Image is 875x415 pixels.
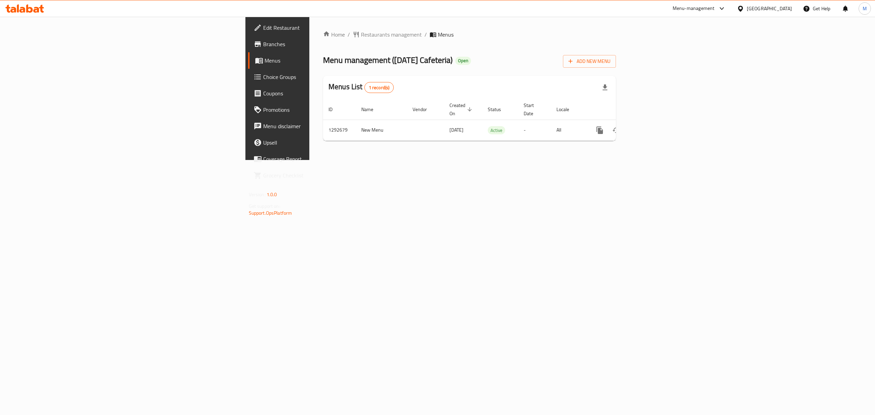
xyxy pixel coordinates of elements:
span: Upsell [263,138,386,147]
a: Edit Restaurant [248,19,392,36]
span: M [863,5,867,12]
span: Grocery Checklist [263,171,386,179]
span: [DATE] [449,125,463,134]
span: Coverage Report [263,155,386,163]
td: - [518,120,551,140]
span: Edit Restaurant [263,24,386,32]
span: 1 record(s) [365,84,394,91]
a: Menu disclaimer [248,118,392,134]
span: Coupons [263,89,386,97]
a: Coverage Report [248,151,392,167]
a: Grocery Checklist [248,167,392,184]
span: Version: [249,190,266,199]
button: more [592,122,608,138]
span: 1.0.0 [267,190,277,199]
div: Menu-management [673,4,715,13]
span: Promotions [263,106,386,114]
a: Branches [248,36,392,52]
td: All [551,120,586,140]
table: enhanced table [323,99,663,141]
li: / [425,30,427,39]
span: Active [488,126,505,134]
span: Choice Groups [263,73,386,81]
a: Choice Groups [248,69,392,85]
span: Menus [438,30,454,39]
div: Export file [597,79,613,96]
th: Actions [586,99,663,120]
span: Name [361,105,382,113]
span: Status [488,105,510,113]
div: [GEOGRAPHIC_DATA] [747,5,792,12]
button: Add New Menu [563,55,616,68]
span: Menu disclaimer [263,122,386,130]
a: Menus [248,52,392,69]
nav: breadcrumb [323,30,616,39]
span: Menus [265,56,386,65]
h2: Menus List [328,82,394,93]
span: Start Date [524,101,543,118]
a: Coupons [248,85,392,102]
span: Branches [263,40,386,48]
span: ID [328,105,341,113]
div: Open [455,57,471,65]
div: Total records count [364,82,394,93]
a: Upsell [248,134,392,151]
span: Vendor [413,105,436,113]
span: Locale [556,105,578,113]
a: Support.OpsPlatform [249,209,292,217]
button: Change Status [608,122,624,138]
span: Created On [449,101,474,118]
span: Open [455,58,471,64]
a: Promotions [248,102,392,118]
span: Add New Menu [568,57,610,66]
span: Get support on: [249,202,280,211]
